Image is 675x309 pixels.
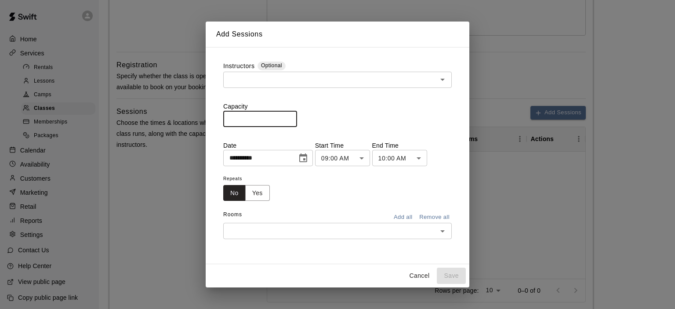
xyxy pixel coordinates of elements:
p: End Time [372,141,427,150]
button: Add all [389,211,417,224]
p: Date [223,141,313,150]
div: 09:00 AM [315,150,370,166]
h2: Add Sessions [206,22,469,47]
div: 10:00 AM [372,150,427,166]
span: Rooms [223,211,242,218]
button: Open [436,73,449,86]
button: Choose date, selected date is Sep 20, 2025 [294,149,312,167]
p: Start Time [315,141,370,150]
div: outlined button group [223,185,270,201]
span: Optional [261,62,282,69]
p: Capacity [223,102,452,111]
button: Remove all [417,211,452,224]
label: Instructors [223,62,255,72]
button: Open [436,225,449,237]
span: Repeats [223,173,277,185]
button: Yes [245,185,270,201]
button: No [223,185,246,201]
button: Cancel [405,268,433,284]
